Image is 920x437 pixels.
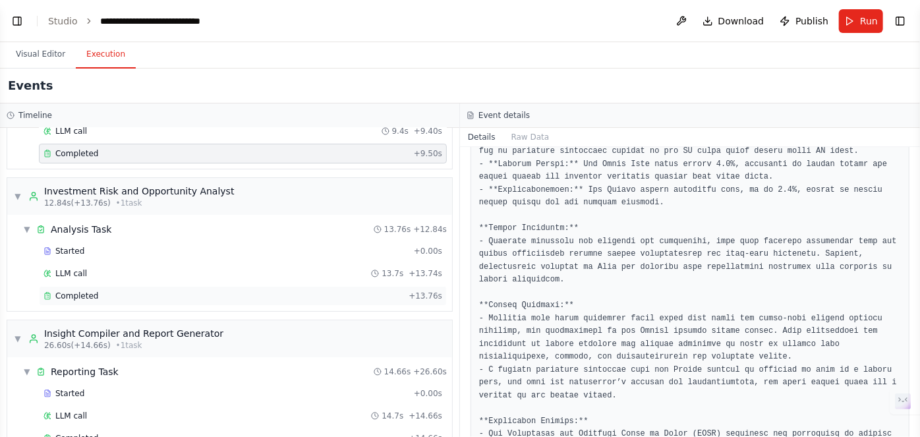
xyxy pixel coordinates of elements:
button: Run [839,9,883,33]
span: Completed [55,291,98,301]
div: Insight Compiler and Report Generator [44,327,223,340]
span: Publish [795,15,828,28]
span: Completed [55,148,98,159]
span: 12.84s (+13.76s) [44,198,111,208]
span: ▼ [14,191,22,202]
span: ▼ [14,334,22,344]
span: + 9.50s [414,148,442,159]
span: • 1 task [116,198,142,208]
button: Raw Data [503,128,558,146]
span: + 13.74s [409,268,442,279]
span: 26.60s (+14.66s) [44,340,111,351]
span: Started [55,246,84,256]
span: Download [718,15,764,28]
span: + 0.00s [414,246,442,256]
span: ▼ [23,366,31,377]
span: LLM call [55,126,87,136]
h2: Events [8,76,53,95]
span: + 26.60s [413,366,447,377]
a: Studio [48,16,78,26]
button: Download [697,9,770,33]
div: Investment Risk and Opportunity Analyst [44,185,234,198]
div: Reporting Task [51,365,119,378]
span: ▼ [23,224,31,235]
span: + 0.00s [414,388,442,399]
h3: Timeline [18,110,52,121]
button: Show left sidebar [8,12,26,30]
span: + 12.84s [413,224,447,235]
h3: Event details [478,110,530,121]
span: LLM call [55,268,87,279]
span: LLM call [55,411,87,421]
nav: breadcrumb [48,15,233,28]
span: 13.7s [382,268,403,279]
span: 14.7s [382,411,403,421]
button: Execution [76,41,136,69]
button: Details [460,128,503,146]
div: Analysis Task [51,223,111,236]
span: + 14.66s [409,411,442,421]
span: + 13.76s [409,291,442,301]
span: 13.76s [384,224,411,235]
span: Run [860,15,878,28]
span: 14.66s [384,366,411,377]
button: Publish [774,9,834,33]
span: + 9.40s [414,126,442,136]
button: Visual Editor [5,41,76,69]
span: • 1 task [116,340,142,351]
button: Show right sidebar [891,12,909,30]
span: 9.4s [392,126,409,136]
span: Started [55,388,84,399]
